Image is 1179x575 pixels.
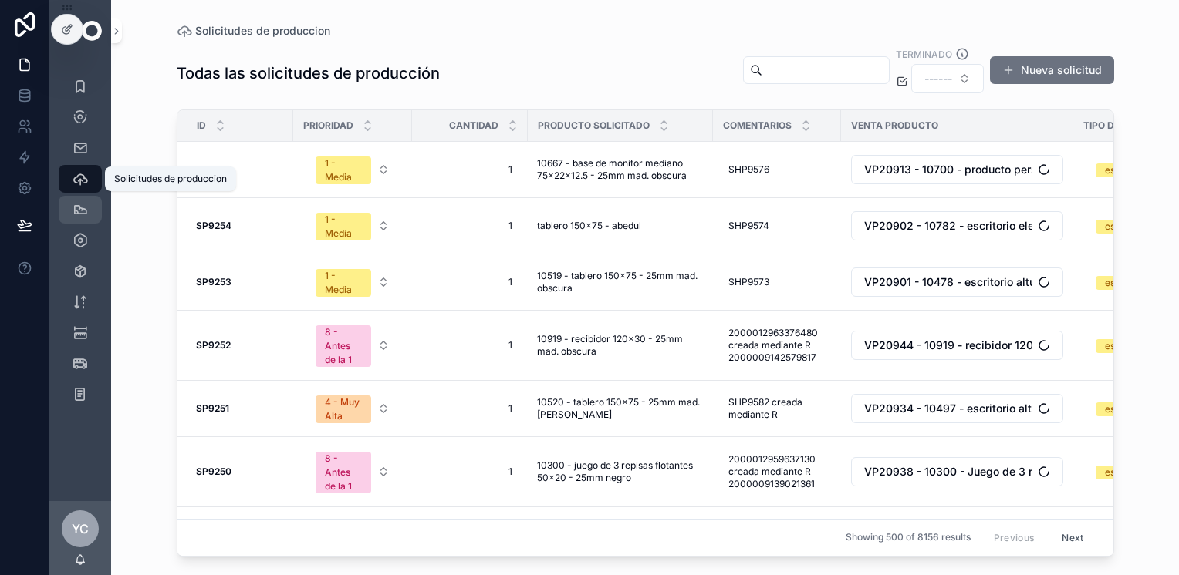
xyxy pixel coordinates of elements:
span: 1 [427,276,512,288]
span: Showing 500 of 8156 results [846,532,971,544]
a: 1 [421,459,519,484]
a: Select Button [302,513,403,570]
button: Select Button [303,514,402,570]
h1: Todas las solicitudes de producción [177,62,440,84]
span: YC [72,520,89,538]
a: Select Button [302,204,403,247]
button: Select Button [851,267,1063,297]
a: tablero 150x75 - abedul [537,220,704,232]
strong: SP9255 [196,163,231,175]
a: SP9250 [196,466,284,478]
a: 10520 - tablero 150x75 - 25mm mad. [PERSON_NAME] [537,396,704,421]
span: VP20913 - 10700 - producto personalizado - varios [864,162,1032,177]
span: Comentarios [723,119,792,132]
strong: SP9253 [196,276,231,287]
a: 10919 - recibidor 120x30 - 25mm mad. obscura [537,333,704,358]
a: SHP9573 [722,270,832,294]
button: Select Button [303,261,402,303]
a: 10667 - base de monitor mediano 75x22x12.5 - 25mm mad. obscura [537,157,704,182]
div: estándar [1105,276,1144,290]
span: Cantidad [449,119,498,132]
a: SP9253 [196,276,284,288]
button: Nueva solicitud [990,56,1114,84]
a: Select Button [850,330,1064,361]
span: tablero 150x75 - abedul [537,220,641,232]
span: VP20944 - 10919 - recibidor 120x30 - 25mm mad. obscura [864,338,1032,353]
a: Select Button [302,387,403,430]
span: 2000012963376480 creada mediante R 2000009142579817 [728,327,826,364]
span: Venta producto [851,119,938,132]
a: SHP9576 [722,157,832,182]
a: 1 [421,396,519,421]
strong: SP9252 [196,339,231,351]
button: Select Button [851,155,1063,184]
span: SHP9574 [728,220,769,232]
span: SHP9582 creada mediante R [728,396,826,421]
a: Select Button [302,443,403,500]
a: 10300 - juego de 3 repisas flotantes 50x20 - 25mm negro [537,459,704,484]
div: 1 - Media [325,269,362,297]
span: VP20938 - 10300 - Juego de 3 repisas flotantes 50x20 - 25mm negro [864,464,1032,479]
strong: SP9251 [196,402,229,414]
span: Solicitudes de produccion [195,23,330,39]
label: Terminado [896,47,952,61]
button: Select Button [851,394,1063,423]
div: 1 - Media [325,213,362,240]
div: estándar [1105,402,1144,416]
span: 2000012959637130 creada mediante R 2000009139021361 [728,453,826,490]
a: 1 [421,270,519,294]
a: SP9252 [196,339,284,351]
a: SHP9574 [722,214,832,238]
strong: SP9250 [196,466,231,477]
a: 1 [421,333,519,358]
a: SHP9582 creada mediante R [722,390,832,427]
a: 2000012963376480 creada mediante R 2000009142579817 [722,321,832,370]
a: Select Button [850,267,1064,298]
a: Select Button [302,317,403,374]
strong: SP9254 [196,220,231,231]
span: SHP9573 [728,276,769,288]
a: SP9254 [196,220,284,232]
a: Select Button [850,210,1064,241]
a: 2000012958290324 creada mediante R 2000009137729737 [722,517,832,567]
div: scrollable content [49,62,111,429]
span: Producto solicitado [538,119,650,132]
span: ------ [924,71,952,86]
button: Select Button [303,149,402,190]
button: Select Button [303,205,402,247]
a: SP9251 [196,402,284,415]
span: 1 [427,466,512,478]
div: 4 - Muy Alta [325,395,362,423]
a: 1 [421,157,519,182]
button: Select Button [851,211,1063,240]
span: 1 [427,163,512,176]
a: Select Button [850,393,1064,424]
span: SHP9576 [728,163,769,176]
a: 10519 - tablero 150x75 - 25mm mad. obscura [537,270,704,294]
div: 8 - Antes de la 1 [325,325,362,367]
div: Solicitudes de produccion [114,173,227,185]
a: SP9255 [196,163,284,176]
span: 1 [427,339,512,351]
span: 1 [427,220,512,232]
a: Select Button [850,154,1064,185]
span: Prioridad [303,119,353,132]
div: estándar [1105,163,1144,177]
a: 2000012959637130 creada mediante R 2000009139021361 [722,447,832,496]
button: Select Button [911,64,984,93]
a: Select Button [302,261,403,304]
span: VP20934 - 10497 - escritorio altura ajustable electrico blanco - tablero 150x75 25mm mad. [PERSON... [864,401,1032,416]
span: VP20902 - 10782 - escritorio electrico premium ajustable negro - tablero personalizado [864,218,1032,234]
span: 1 [427,402,512,415]
button: Select Button [851,331,1063,360]
span: VP20901 - 10478 - escritorio altura ajustable electrico negro - tablero 150x75 25mm mad. obscura [864,274,1032,290]
div: estándar [1105,339,1144,353]
span: Id [197,119,206,132]
div: 1 - Media [325,156,362,184]
a: Select Button [850,456,1064,487]
button: Select Button [303,318,402,373]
